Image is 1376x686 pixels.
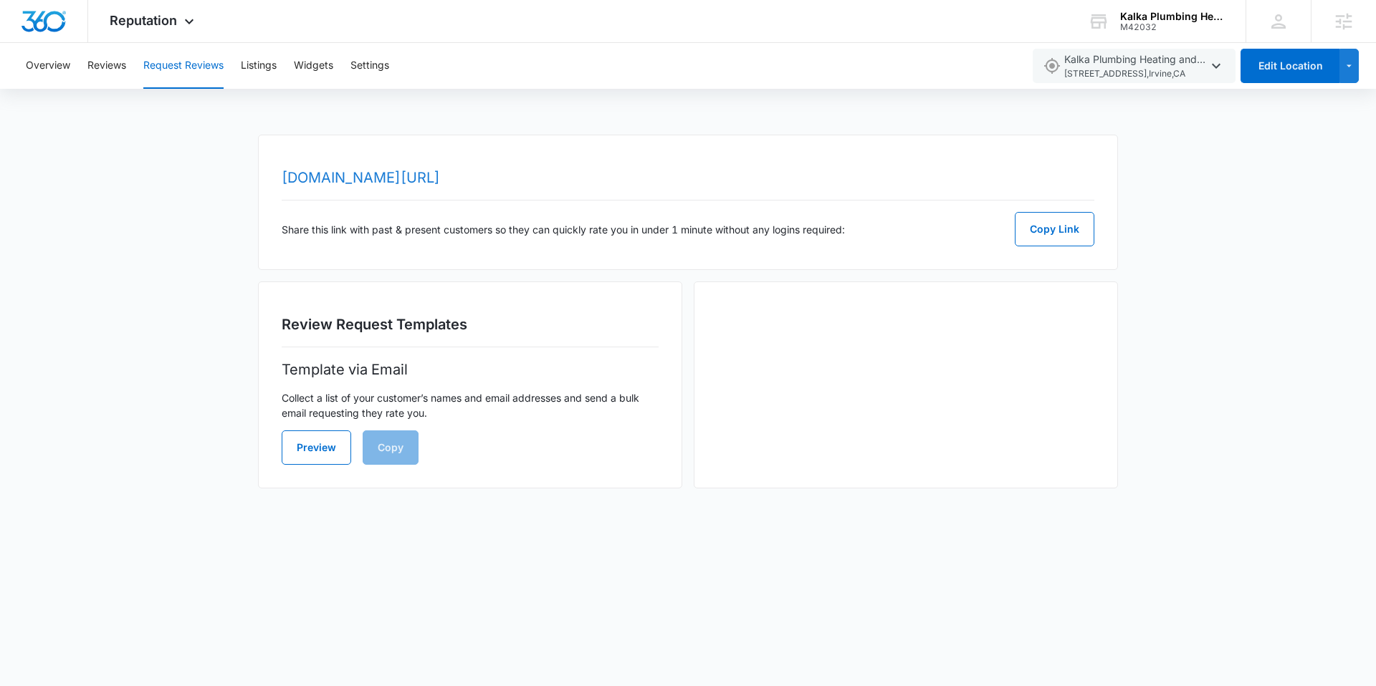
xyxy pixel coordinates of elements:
button: Copy Link [1015,212,1094,246]
button: Preview [282,430,351,465]
h2: Review Request Templates [282,314,659,335]
a: [DOMAIN_NAME][URL] [282,169,440,186]
button: Settings [350,43,389,89]
button: Widgets [294,43,333,89]
span: [STREET_ADDRESS] , Irvine , CA [1064,67,1208,81]
button: Request Reviews [143,43,224,89]
button: Listings [241,43,277,89]
button: Overview [26,43,70,89]
div: account name [1120,11,1225,22]
div: Share this link with past & present customers so they can quickly rate you in under 1 minute with... [282,212,1094,246]
button: Kalka Plumbing Heating and Air[STREET_ADDRESS],Irvine,CA [1033,49,1236,83]
span: Reputation [110,13,177,28]
button: Edit Location [1241,49,1339,83]
span: Kalka Plumbing Heating and Air [1064,52,1208,81]
p: Collect a list of your customer’s names and email addresses and send a bulk email requesting they... [282,390,659,420]
p: Template via Email [282,359,659,380]
div: account id [1120,22,1225,32]
button: Reviews [87,43,126,89]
